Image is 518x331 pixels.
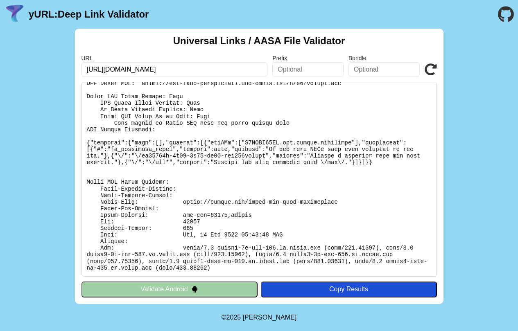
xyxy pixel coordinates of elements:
input: Required [81,62,268,77]
a: Michael Ibragimchayev's Personal Site [243,314,297,321]
h2: Universal Links / AASA File Validator [173,35,345,47]
img: droidIcon.svg [191,286,198,293]
input: Optional [272,62,344,77]
button: Copy Results [261,281,437,297]
div: Copy Results [265,286,433,293]
label: Bundle [348,55,420,61]
pre: Lorem ipsu do: sitam://consec.adi/elits-doe-temp-incididuntu La Etdolore: Magn Aliquae-admi: [ven... [81,82,437,277]
button: Validate Android [81,281,258,297]
span: 2025 [226,314,241,321]
label: Prefix [272,55,344,61]
footer: © [222,304,296,331]
img: yURL Logo [4,4,25,25]
input: Optional [348,62,420,77]
label: URL [81,55,268,61]
a: yURL:Deep Link Validator [29,9,149,20]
